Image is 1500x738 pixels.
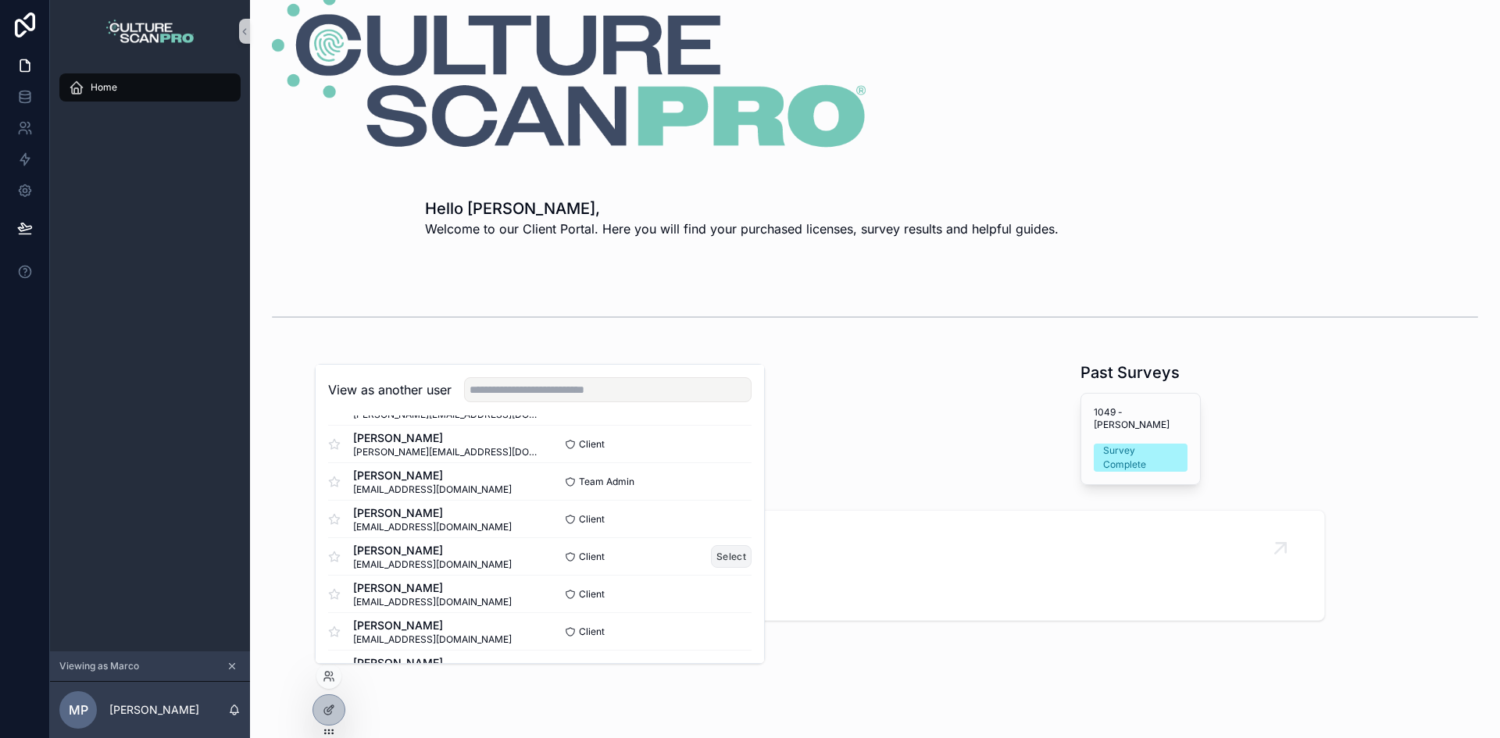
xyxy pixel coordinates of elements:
span: [PERSON_NAME] [353,505,512,521]
span: [PERSON_NAME] [353,543,512,558]
span: [PERSON_NAME] [353,430,540,446]
span: Home [91,81,117,94]
span: Client [579,513,605,526]
span: [EMAIL_ADDRESS][DOMAIN_NAME] [353,558,512,571]
span: [EMAIL_ADDRESS][DOMAIN_NAME] [353,521,512,533]
span: [EMAIL_ADDRESS][DOMAIN_NAME] [353,596,512,608]
h1: Hello [PERSON_NAME], [425,198,1059,219]
span: Client [579,626,605,638]
h1: Past Surveys [1080,362,1180,383]
a: Home [59,73,241,102]
h2: View as another user [328,380,452,399]
span: [PERSON_NAME] [353,580,512,596]
span: MP [69,701,88,719]
p: Welcome to our Client Portal. Here you will find your purchased licenses, survey results and help... [425,219,1059,238]
a: 1049 - [PERSON_NAME]Survey Complete [1080,393,1201,485]
img: App logo [106,19,195,44]
span: Team Admin [579,476,634,488]
span: Client [579,588,605,601]
span: Client [579,438,605,451]
a: Get Help [426,511,1324,620]
span: Client [579,551,605,563]
span: [PERSON_NAME] [353,468,512,483]
span: [EMAIL_ADDRESS][DOMAIN_NAME] [353,483,512,496]
div: Survey Complete [1103,444,1178,472]
span: [EMAIL_ADDRESS][DOMAIN_NAME] [353,633,512,646]
div: scrollable content [50,62,250,122]
span: [PERSON_NAME] [353,618,512,633]
button: Select [711,545,752,568]
p: [PERSON_NAME] [109,702,199,718]
span: [PERSON_NAME][EMAIL_ADDRESS][DOMAIN_NAME] [353,446,540,458]
span: Client [579,663,605,676]
span: 1049 - [PERSON_NAME] [1094,406,1187,431]
span: [PERSON_NAME] [353,655,540,671]
span: Get Help [445,579,1305,601]
span: Viewing as Marco [59,660,139,672]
